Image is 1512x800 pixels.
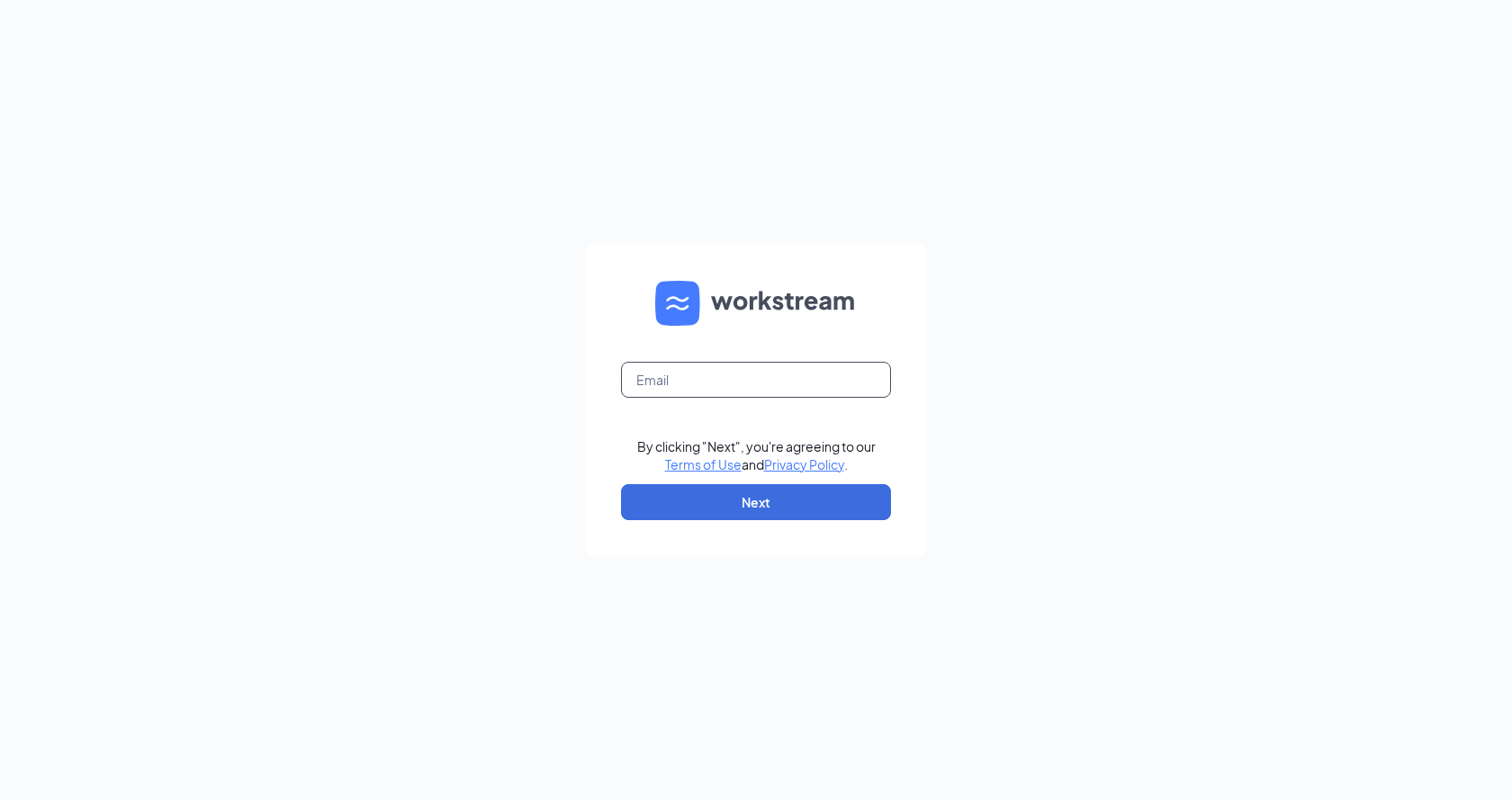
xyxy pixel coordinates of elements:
[621,484,891,520] button: Next
[655,281,857,326] img: WS logo and Workstream text
[764,456,844,472] a: Privacy Policy
[637,437,876,473] div: By clicking "Next", you're agreeing to our and .
[621,362,891,398] input: Email
[665,456,742,472] a: Terms of Use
